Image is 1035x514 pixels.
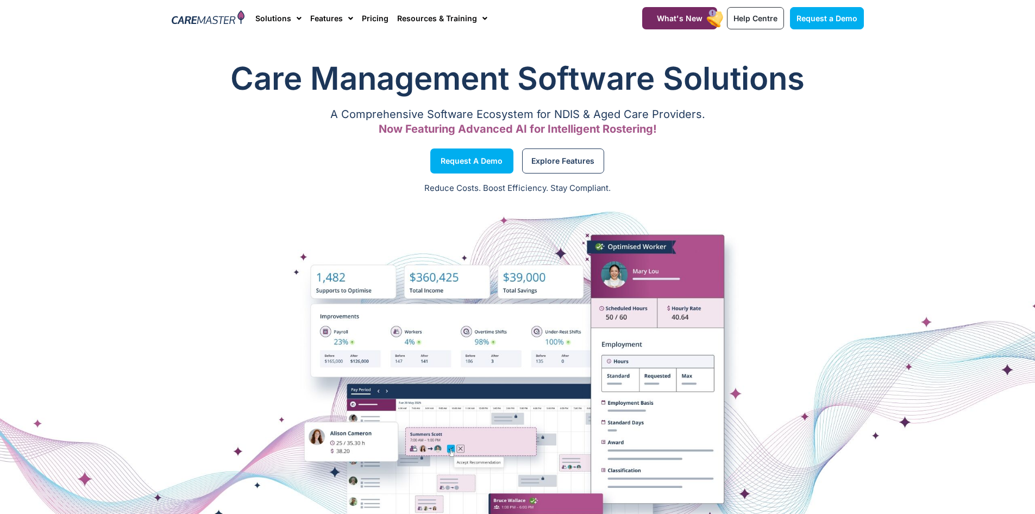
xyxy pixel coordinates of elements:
a: Explore Features [522,148,604,174]
span: Help Centre [733,14,777,23]
img: CareMaster Logo [172,10,245,27]
span: What's New [657,14,702,23]
p: Reduce Costs. Boost Efficiency. Stay Compliant. [7,182,1028,195]
span: Now Featuring Advanced AI for Intelligent Rostering! [379,122,657,135]
h1: Care Management Software Solutions [172,57,864,100]
span: Request a Demo [441,158,503,164]
span: Request a Demo [796,14,857,23]
a: Request a Demo [790,7,864,29]
a: What's New [642,7,717,29]
a: Help Centre [727,7,784,29]
span: Explore Features [531,158,594,164]
p: A Comprehensive Software Ecosystem for NDIS & Aged Care Providers. [172,111,864,118]
a: Request a Demo [430,148,513,174]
